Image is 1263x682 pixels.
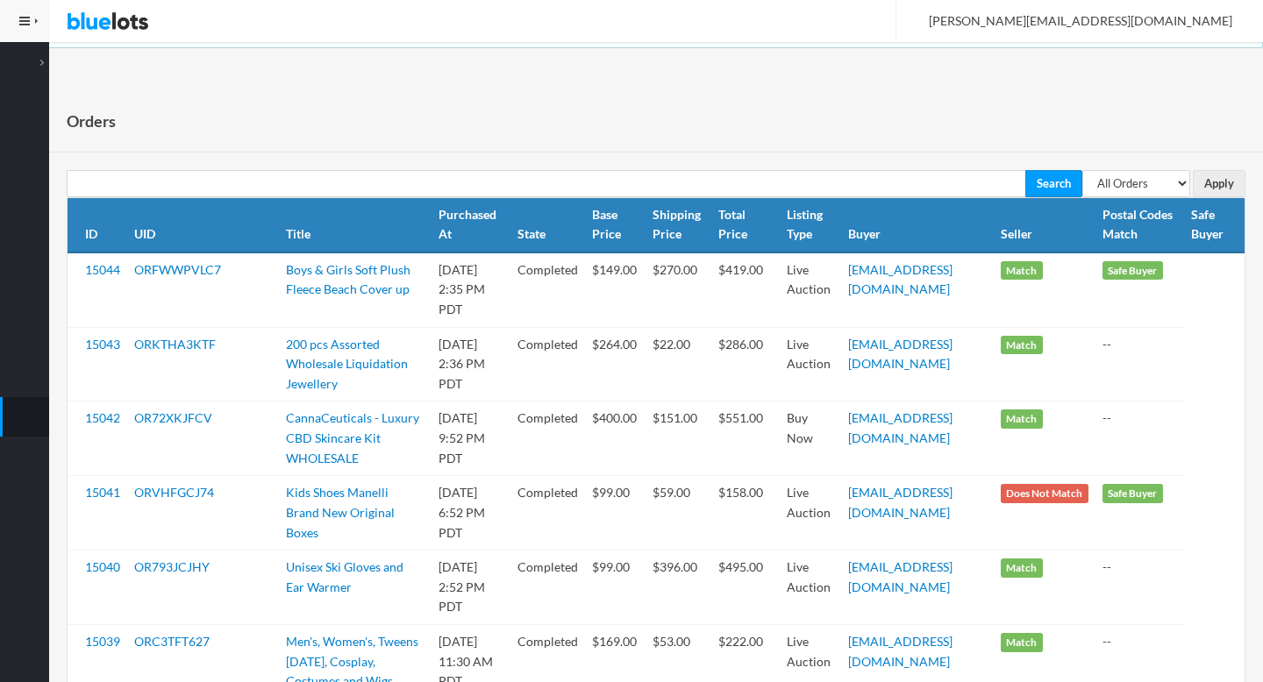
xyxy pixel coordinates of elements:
th: Base Price [585,198,646,252]
td: Completed [510,476,585,551]
td: $22.00 [646,327,711,401]
a: 200 pcs Assorted Wholesale Liquidation Jewellery [286,337,408,391]
td: $396.00 [646,551,711,625]
td: Live Auction [780,476,840,551]
th: Title [279,198,432,252]
td: $99.00 [585,551,646,625]
a: ORVHFGCJ74 [134,485,214,500]
a: [EMAIL_ADDRESS][DOMAIN_NAME] [848,559,953,594]
td: -- [1095,551,1185,625]
td: $286.00 [711,327,781,401]
td: Buy Now [780,401,840,476]
td: $59.00 [646,476,711,551]
td: -- [1095,327,1185,401]
td: $264.00 [585,327,646,401]
td: $151.00 [646,401,711,476]
th: Postal Codes Match [1095,198,1185,252]
th: Purchased At [432,198,510,252]
a: 15040 [85,559,120,574]
span: Match [1001,409,1043,429]
span: Match [1001,633,1043,652]
a: ORC3TFT627 [134,634,210,649]
a: 15043 [85,337,120,352]
th: Listing Type [780,198,840,252]
td: $551.00 [711,401,781,476]
span: Safe Buyer [1102,484,1163,503]
a: [EMAIL_ADDRESS][DOMAIN_NAME] [848,485,953,520]
a: Kids Shoes Manelli Brand New Original Boxes [286,485,395,539]
span: Match [1001,336,1043,355]
h1: Orders [67,108,116,134]
th: Seller [994,198,1095,252]
td: Live Auction [780,252,840,327]
input: Search [1025,170,1082,197]
span: Match [1001,261,1043,281]
span: Does Not Match [1001,484,1088,503]
th: Buyer [841,198,994,252]
td: $99.00 [585,476,646,551]
span: Match [1001,558,1043,578]
th: Total Price [711,198,781,252]
td: $149.00 [585,252,646,327]
span: Safe Buyer [1102,261,1163,281]
td: [DATE] 9:52 PM PDT [432,401,510,476]
td: [DATE] 6:52 PM PDT [432,476,510,551]
span: [PERSON_NAME][EMAIL_ADDRESS][DOMAIN_NAME] [910,13,1232,28]
td: Completed [510,327,585,401]
input: Apply [1193,170,1245,197]
a: CannaCeuticals - Luxury CBD Skincare Kit WHOLESALE [286,410,419,465]
td: [DATE] 2:36 PM PDT [432,327,510,401]
a: 15044 [85,262,120,277]
td: $158.00 [711,476,781,551]
td: Completed [510,252,585,327]
a: ORFWWPVLC7 [134,262,221,277]
a: [EMAIL_ADDRESS][DOMAIN_NAME] [848,410,953,445]
a: 15039 [85,634,120,649]
a: 15042 [85,410,120,425]
td: Completed [510,551,585,625]
td: $419.00 [711,252,781,327]
th: Shipping Price [646,198,711,252]
td: $495.00 [711,551,781,625]
td: -- [1095,401,1185,476]
td: $400.00 [585,401,646,476]
td: Live Auction [780,327,840,401]
th: ID [68,198,127,252]
th: UID [127,198,279,252]
a: [EMAIL_ADDRESS][DOMAIN_NAME] [848,262,953,297]
a: ORKTHA3KTF [134,337,216,352]
a: Unisex Ski Gloves and Ear Warmer [286,559,403,594]
td: Completed [510,401,585,476]
td: Live Auction [780,551,840,625]
a: OR793JCJHY [134,559,210,574]
a: [EMAIL_ADDRESS][DOMAIN_NAME] [848,337,953,372]
a: OR72XKJFCV [134,410,212,425]
td: [DATE] 2:35 PM PDT [432,252,510,327]
a: Boys & Girls Soft Plush Fleece Beach Cover up [286,262,410,297]
td: $270.00 [646,252,711,327]
a: 15041 [85,485,120,500]
th: State [510,198,585,252]
th: Safe Buyer [1184,198,1245,252]
td: [DATE] 2:52 PM PDT [432,551,510,625]
a: [EMAIL_ADDRESS][DOMAIN_NAME] [848,634,953,669]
